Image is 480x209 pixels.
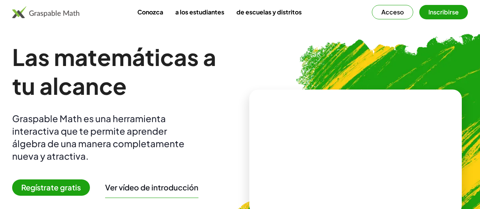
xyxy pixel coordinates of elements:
font: a los estudiantes [175,8,224,16]
font: Conozca [137,8,163,16]
font: Las matemáticas a tu alcance [12,42,216,100]
video: ¿Qué es esto? Es notación matemática dinámica. Esta notación desempeña un papel fundamental en có... [299,124,412,181]
a: Conozca [131,5,169,19]
font: Graspable Math es una herramienta interactiva que te permite aprender álgebra de una manera compl... [12,113,184,162]
font: de escuelas y distritos [236,8,302,16]
font: Regístrate gratis [21,182,81,192]
font: Inscribirse [428,8,459,16]
button: Acceso [372,5,413,19]
a: a los estudiantes [169,5,230,19]
a: de escuelas y distritos [230,5,308,19]
button: Ver vídeo de introducción [105,182,198,192]
button: Inscribirse [419,5,468,19]
font: Acceso [381,8,404,16]
font: Ver vídeo de introducción [105,182,198,192]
